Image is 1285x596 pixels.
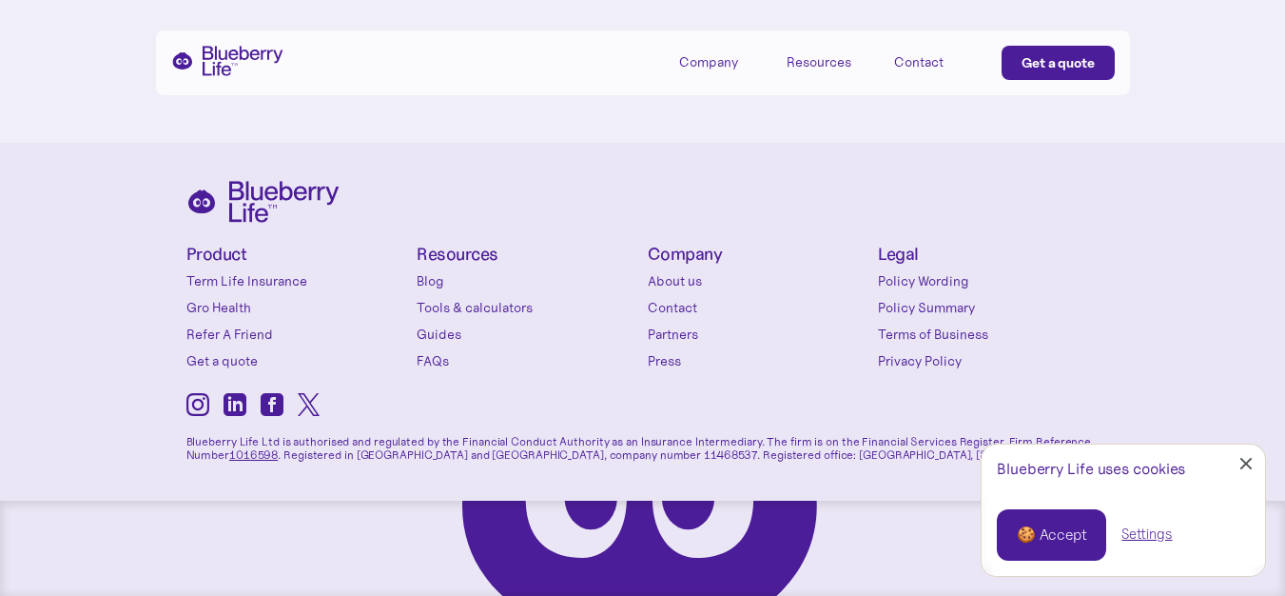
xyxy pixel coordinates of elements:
div: Resources [787,46,872,77]
a: Term Life Insurance [186,271,408,290]
a: Guides [417,325,638,344]
div: Get a quote [1022,53,1095,72]
a: Refer A Friend [186,325,408,344]
h4: Company [648,246,869,264]
a: Get a quote [186,351,408,370]
h4: Legal [878,246,1100,264]
div: Contact [894,54,944,70]
div: Blueberry Life uses cookies [997,460,1250,478]
a: Gro Health [186,298,408,317]
a: 🍪 Accept [997,509,1106,561]
a: Policy Wording [878,271,1100,290]
div: Resources [787,54,851,70]
div: 🍪 Accept [1017,525,1086,546]
a: Partners [648,325,869,344]
a: Contact [894,46,980,77]
div: Company [679,54,738,70]
a: FAQs [417,351,638,370]
a: home [171,46,283,76]
a: Press [648,351,869,370]
div: Close Cookie Popup [1246,464,1247,465]
h4: Product [186,246,408,264]
div: Company [679,46,765,77]
a: 1016598 [229,447,278,462]
a: Close Cookie Popup [1227,445,1265,483]
a: Policy Summary [878,298,1100,317]
a: Tools & calculators [417,298,638,317]
a: Blog [417,271,638,290]
p: Blueberry Life Ltd is authorised and regulated by the Financial Conduct Authority as an Insurance... [186,421,1100,462]
h4: Resources [417,246,638,264]
a: Privacy Policy [878,351,1100,370]
a: Settings [1121,525,1172,545]
a: Get a quote [1002,46,1115,80]
a: Contact [648,298,869,317]
a: About us [648,271,869,290]
a: Terms of Business [878,325,1100,344]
